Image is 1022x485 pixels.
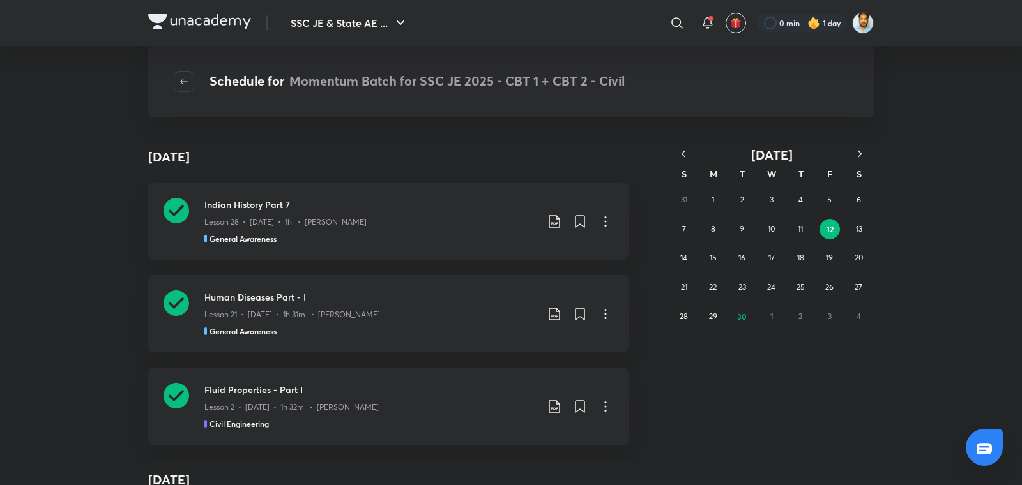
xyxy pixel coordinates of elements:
[148,275,629,352] a: Human Diseases Part - ILesson 21 • [DATE] • 1h 31m • [PERSON_NAME]General Awareness
[740,224,744,234] abbr: September 9, 2025
[820,248,840,268] button: September 19, 2025
[148,368,629,445] a: Fluid Properties - Part ILesson 2 • [DATE] • 1h 32m • [PERSON_NAME]Civil Engineering
[855,282,862,292] abbr: September 27, 2025
[204,198,537,211] h3: Indian History Part 7
[738,253,745,262] abbr: September 16, 2025
[711,224,715,234] abbr: September 8, 2025
[797,253,804,262] abbr: September 18, 2025
[798,224,803,234] abbr: September 11, 2025
[680,253,687,262] abbr: September 14, 2025
[289,72,625,89] span: Momentum Batch for SSC JE 2025 - CBT 1 + CBT 2 - Civil
[740,195,744,204] abbr: September 2, 2025
[210,233,277,244] h5: General Awareness
[710,253,717,262] abbr: September 15, 2025
[674,306,694,327] button: September 28, 2025
[761,248,782,268] button: September 17, 2025
[204,401,379,413] p: Lesson 2 • [DATE] • 1h 32m • [PERSON_NAME]
[848,248,869,268] button: September 20, 2025
[761,277,782,297] button: September 24, 2025
[204,216,367,228] p: Lesson 28 • [DATE] • 1h • [PERSON_NAME]
[730,17,742,29] img: avatar
[712,195,714,204] abbr: September 1, 2025
[710,168,717,180] abbr: Monday
[204,383,537,396] h3: Fluid Properties - Part I
[737,311,747,322] abbr: September 30, 2025
[204,290,537,304] h3: Human Diseases Part - I
[698,147,846,163] button: [DATE]
[761,190,782,210] button: September 3, 2025
[738,282,746,292] abbr: September 23, 2025
[820,190,840,210] button: September 5, 2025
[283,10,416,36] button: SSC JE & State AE ...
[709,311,717,321] abbr: September 29, 2025
[820,219,840,239] button: September 12, 2025
[761,219,782,239] button: September 10, 2025
[210,418,269,429] h5: Civil Engineering
[703,277,723,297] button: September 22, 2025
[210,71,625,92] h4: Schedule for
[798,168,804,180] abbr: Thursday
[726,13,746,33] button: avatar
[703,190,723,210] button: September 1, 2025
[790,190,811,210] button: September 4, 2025
[682,168,687,180] abbr: Sunday
[732,306,752,327] button: September 30, 2025
[703,306,723,327] button: September 29, 2025
[148,14,251,29] img: Company Logo
[681,282,687,292] abbr: September 21, 2025
[798,195,803,204] abbr: September 4, 2025
[857,168,862,180] abbr: Saturday
[827,195,832,204] abbr: September 5, 2025
[740,168,745,180] abbr: Tuesday
[732,277,752,297] button: September 23, 2025
[827,168,832,180] abbr: Friday
[680,311,688,321] abbr: September 28, 2025
[848,190,869,210] button: September 6, 2025
[790,277,811,297] button: September 25, 2025
[807,17,820,29] img: streak
[826,253,833,262] abbr: September 19, 2025
[849,219,869,239] button: September 13, 2025
[856,224,862,234] abbr: September 13, 2025
[703,248,723,268] button: September 15, 2025
[768,253,775,262] abbr: September 17, 2025
[790,248,811,268] button: September 18, 2025
[732,219,752,239] button: September 9, 2025
[820,277,840,297] button: September 26, 2025
[767,168,776,180] abbr: Wednesday
[674,277,694,297] button: September 21, 2025
[751,146,793,163] span: [DATE]
[790,219,811,239] button: September 11, 2025
[857,195,861,204] abbr: September 6, 2025
[148,147,190,167] h4: [DATE]
[732,248,752,268] button: September 16, 2025
[682,224,686,234] abbr: September 7, 2025
[709,282,717,292] abbr: September 22, 2025
[674,248,694,268] button: September 14, 2025
[674,219,694,239] button: September 7, 2025
[210,325,277,337] h5: General Awareness
[768,224,775,234] abbr: September 10, 2025
[827,224,834,234] abbr: September 12, 2025
[797,282,805,292] abbr: September 25, 2025
[825,282,834,292] abbr: September 26, 2025
[767,282,775,292] abbr: September 24, 2025
[148,183,629,260] a: Indian History Part 7Lesson 28 • [DATE] • 1h • [PERSON_NAME]General Awareness
[703,219,723,239] button: September 8, 2025
[148,14,251,33] a: Company Logo
[204,309,380,320] p: Lesson 21 • [DATE] • 1h 31m • [PERSON_NAME]
[770,195,774,204] abbr: September 3, 2025
[732,190,752,210] button: September 2, 2025
[848,277,869,297] button: September 27, 2025
[855,253,863,262] abbr: September 20, 2025
[852,12,874,34] img: Kunal Pradeep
